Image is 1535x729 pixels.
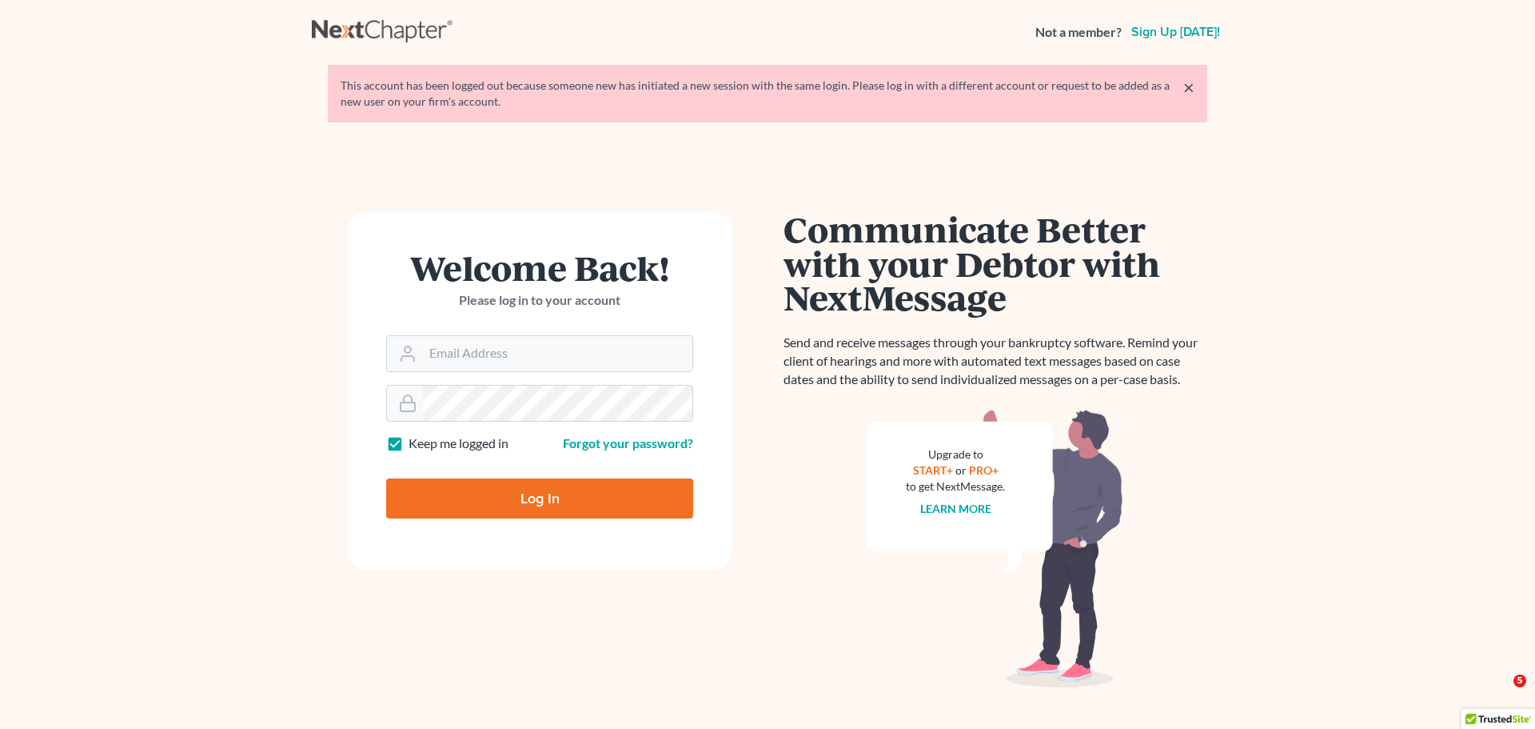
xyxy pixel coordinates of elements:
[867,408,1123,688] img: nextmessage_bg-59042aed3d76b12b5cd301f8e5b87938c9018125f34e5fa2b7a6b67550977c72.svg
[1513,675,1526,687] span: 5
[906,447,1005,463] div: Upgrade to
[969,463,999,477] a: PRO+
[386,250,693,285] h1: Welcome Back!
[920,502,991,515] a: Learn more
[1035,23,1122,42] strong: Not a member?
[386,479,693,519] input: Log In
[1183,78,1194,97] a: ×
[341,78,1194,110] div: This account has been logged out because someone new has initiated a new session with the same lo...
[913,463,953,477] a: START+
[955,463,967,477] span: or
[386,291,693,310] p: Please log in to your account
[1481,675,1519,713] iframe: Intercom live chat
[906,479,1005,495] div: to get NextMessage.
[563,435,693,451] a: Forgot your password?
[409,435,508,453] label: Keep me logged in
[423,336,692,371] input: Email Address
[783,334,1207,389] p: Send and receive messages through your bankruptcy software. Remind your client of hearings and mo...
[1128,26,1223,38] a: Sign up [DATE]!
[783,212,1207,314] h1: Communicate Better with your Debtor with NextMessage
